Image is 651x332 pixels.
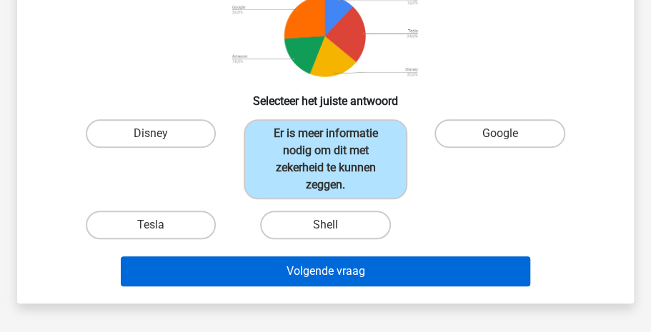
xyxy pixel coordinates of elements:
button: Volgende vraag [121,256,531,286]
label: Disney [86,119,217,148]
label: Shell [260,211,391,239]
h6: Selecteer het juiste antwoord [40,83,611,108]
label: Er is meer informatie nodig om dit met zekerheid te kunnen zeggen. [244,119,407,199]
label: Google [434,119,565,148]
label: Tesla [86,211,217,239]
